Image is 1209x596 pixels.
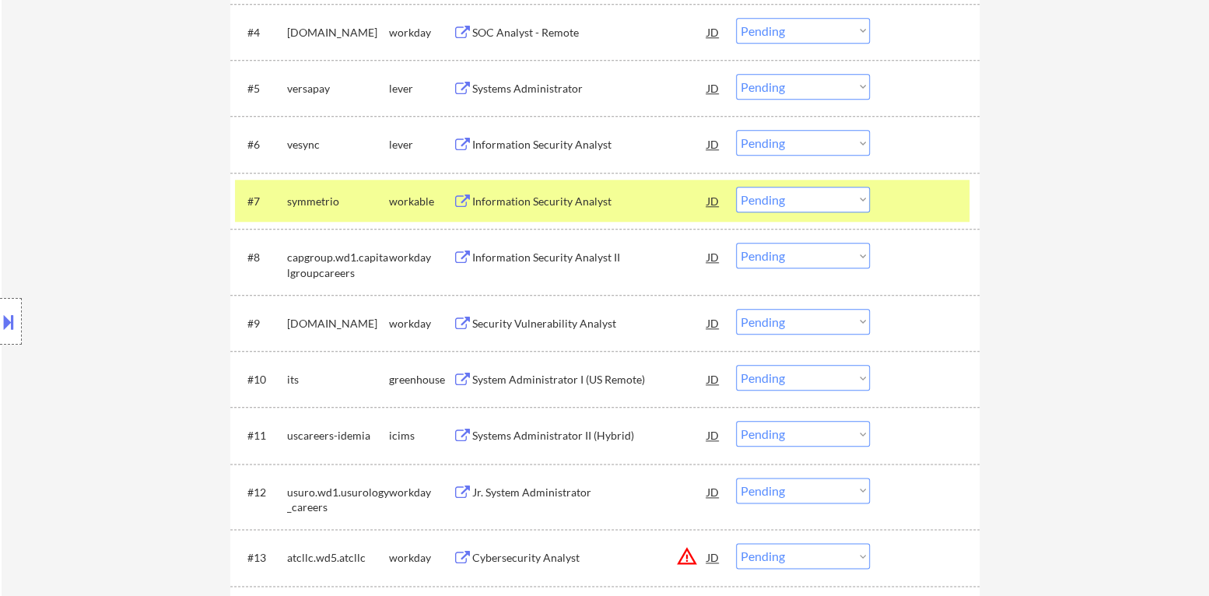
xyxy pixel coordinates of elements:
[389,25,453,40] div: workday
[706,309,721,337] div: JD
[472,372,707,387] div: System Administrator I (US Remote)
[389,485,453,500] div: workday
[287,81,389,96] div: versapay
[472,316,707,331] div: Security Vulnerability Analyst
[472,485,707,500] div: Jr. System Administrator
[389,81,453,96] div: lever
[706,187,721,215] div: JD
[389,428,453,443] div: icims
[706,18,721,46] div: JD
[287,316,389,331] div: [DOMAIN_NAME]
[247,81,275,96] div: #5
[389,194,453,209] div: workable
[472,428,707,443] div: Systems Administrator II (Hybrid)
[676,545,698,567] button: warning_amber
[472,25,707,40] div: SOC Analyst - Remote
[706,243,721,271] div: JD
[706,74,721,102] div: JD
[472,137,707,153] div: Information Security Analyst
[389,137,453,153] div: lever
[287,194,389,209] div: symmetrio
[247,25,275,40] div: #4
[472,250,707,265] div: Information Security Analyst II
[287,485,389,515] div: usuro.wd1.usurology_careers
[287,550,389,566] div: atcllc.wd5.atcllc
[287,137,389,153] div: vesync
[472,550,707,566] div: Cybersecurity Analyst
[706,478,721,506] div: JD
[389,372,453,387] div: greenhouse
[389,550,453,566] div: workday
[706,543,721,571] div: JD
[287,25,389,40] div: [DOMAIN_NAME]
[389,316,453,331] div: workday
[389,250,453,265] div: workday
[472,194,707,209] div: Information Security Analyst
[706,421,721,449] div: JD
[706,130,721,158] div: JD
[287,250,389,280] div: capgroup.wd1.capitalgroupcareers
[287,372,389,387] div: its
[706,365,721,393] div: JD
[247,550,275,566] div: #13
[287,428,389,443] div: uscareers-idemia
[472,81,707,96] div: Systems Administrator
